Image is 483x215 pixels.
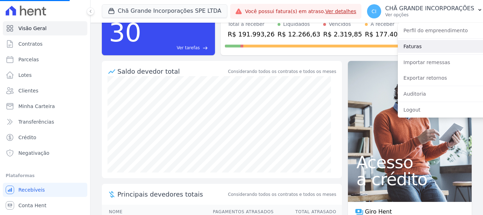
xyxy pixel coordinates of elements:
[3,84,87,98] a: Clientes
[177,45,200,51] span: Ver tarefas
[329,21,351,28] div: Vencidos
[6,171,85,180] div: Plataformas
[18,72,32,79] span: Lotes
[18,118,54,125] span: Transferências
[117,189,227,199] span: Principais devedores totais
[117,67,227,76] div: Saldo devedor total
[18,103,55,110] span: Minha Carteira
[3,52,87,67] a: Parcelas
[228,191,336,198] span: Considerando todos os contratos e todos os meses
[3,115,87,129] a: Transferências
[18,25,47,32] span: Visão Geral
[372,9,377,14] span: CI
[278,29,320,39] div: R$ 12.266,63
[228,29,275,39] div: R$ 191.993,26
[144,45,208,51] a: Ver tarefas east
[3,21,87,35] a: Visão Geral
[3,130,87,145] a: Crédito
[283,21,310,28] div: Liquidados
[3,99,87,113] a: Minha Carteira
[18,202,46,209] span: Conta Hent
[356,154,463,171] span: Acesso
[228,68,336,75] div: Considerando todos os contratos e todos os meses
[18,56,39,63] span: Parcelas
[3,37,87,51] a: Contratos
[323,29,362,39] div: R$ 2.319,85
[385,12,475,18] p: Ver opções
[385,5,475,12] p: CHÃ GRANDE INCORPORAÇÕES
[3,68,87,82] a: Lotes
[102,4,227,18] button: Chã Grande Incorporações SPE LTDA
[3,198,87,213] a: Conta Hent
[365,29,412,39] div: R$ 177.406,78
[245,8,356,15] span: Você possui fatura(s) em atraso.
[18,134,36,141] span: Crédito
[371,21,395,28] div: A receber
[109,14,141,51] div: 30
[18,149,50,157] span: Negativação
[18,186,45,193] span: Recebíveis
[325,9,356,14] a: Ver detalhes
[356,171,463,188] span: a crédito
[3,183,87,197] a: Recebíveis
[228,21,275,28] div: Total a receber
[3,146,87,160] a: Negativação
[203,45,208,51] span: east
[18,87,38,94] span: Clientes
[18,40,42,47] span: Contratos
